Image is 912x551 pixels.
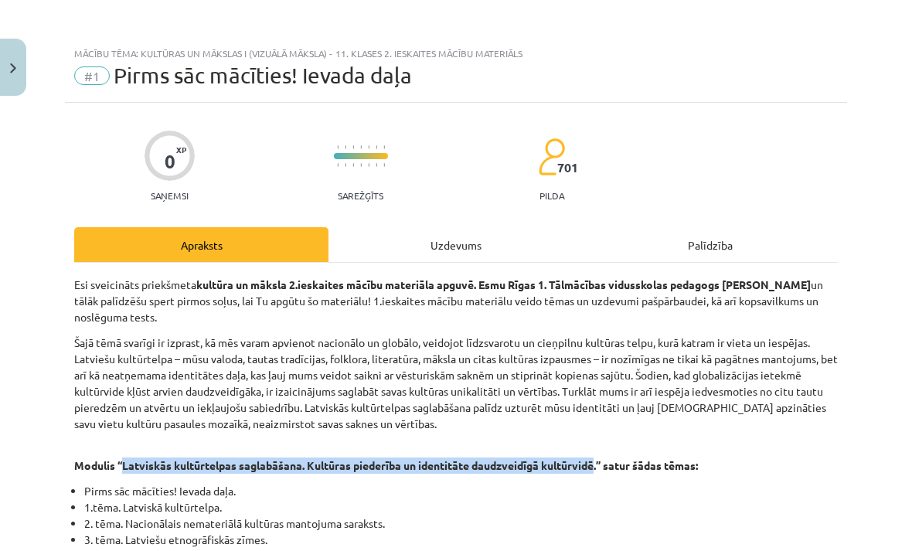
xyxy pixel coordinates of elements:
[84,532,838,548] li: 3. tēma. Latviešu etnogrāfiskās zīmes.
[145,190,195,201] p: Saņemsi
[337,145,339,149] img: icon-short-line-57e1e144782c952c97e751825c79c345078a6d821885a25fce030b3d8c18986b.svg
[376,145,377,149] img: icon-short-line-57e1e144782c952c97e751825c79c345078a6d821885a25fce030b3d8c18986b.svg
[345,163,346,167] img: icon-short-line-57e1e144782c952c97e751825c79c345078a6d821885a25fce030b3d8c18986b.svg
[538,138,565,176] img: students-c634bb4e5e11cddfef0936a35e636f08e4e9abd3cc4e673bd6f9a4125e45ecb1.svg
[584,227,838,262] div: Palīdzība
[74,48,838,59] div: Mācību tēma: Kultūras un mākslas i (vizuālā māksla) - 11. klases 2. ieskaites mācību materiāls
[74,227,328,262] div: Apraksts
[84,483,838,499] li: Pirms sāc mācīties! Ievada daļa.
[345,145,346,149] img: icon-short-line-57e1e144782c952c97e751825c79c345078a6d821885a25fce030b3d8c18986b.svg
[84,499,838,515] li: 1.tēma. Latviskā kultūrtelpa.
[338,190,383,201] p: Sarežģīts
[360,163,362,167] img: icon-short-line-57e1e144782c952c97e751825c79c345078a6d821885a25fce030b3d8c18986b.svg
[176,145,186,154] span: XP
[74,335,838,432] p: Šajā tēmā svarīgi ir izprast, kā mēs varam apvienot nacionālo un globālo, veidojot līdzsvarotu un...
[196,277,811,291] strong: kultūra un māksla 2.ieskaites mācību materiāla apguvē. Esmu Rīgas 1. Tālmācības vidusskolas pedag...
[74,277,838,325] p: ​Esi sveicināts priekšmeta un tālāk palīdzēšu spert pirmos soļus, lai Tu apgūtu šo materiālu! 1.i...
[557,161,578,175] span: 701
[328,227,583,262] div: Uzdevums
[360,145,362,149] img: icon-short-line-57e1e144782c952c97e751825c79c345078a6d821885a25fce030b3d8c18986b.svg
[368,145,369,149] img: icon-short-line-57e1e144782c952c97e751825c79c345078a6d821885a25fce030b3d8c18986b.svg
[337,163,339,167] img: icon-short-line-57e1e144782c952c97e751825c79c345078a6d821885a25fce030b3d8c18986b.svg
[352,163,354,167] img: icon-short-line-57e1e144782c952c97e751825c79c345078a6d821885a25fce030b3d8c18986b.svg
[383,145,385,149] img: icon-short-line-57e1e144782c952c97e751825c79c345078a6d821885a25fce030b3d8c18986b.svg
[539,190,564,201] p: pilda
[114,63,412,88] span: Pirms sāc mācīties! Ievada daļa
[10,63,16,73] img: icon-close-lesson-0947bae3869378f0d4975bcd49f059093ad1ed9edebbc8119c70593378902aed.svg
[165,151,175,172] div: 0
[383,163,385,167] img: icon-short-line-57e1e144782c952c97e751825c79c345078a6d821885a25fce030b3d8c18986b.svg
[74,66,110,85] span: #1
[74,458,698,472] strong: Modulis “Latviskās kultūrtelpas saglabāšana. Kultūras piederība un identitāte daudzveidīgā kultūr...
[84,515,838,532] li: 2. tēma. Nacionālais nemateriālā kultūras mantojuma saraksts.
[376,163,377,167] img: icon-short-line-57e1e144782c952c97e751825c79c345078a6d821885a25fce030b3d8c18986b.svg
[352,145,354,149] img: icon-short-line-57e1e144782c952c97e751825c79c345078a6d821885a25fce030b3d8c18986b.svg
[368,163,369,167] img: icon-short-line-57e1e144782c952c97e751825c79c345078a6d821885a25fce030b3d8c18986b.svg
